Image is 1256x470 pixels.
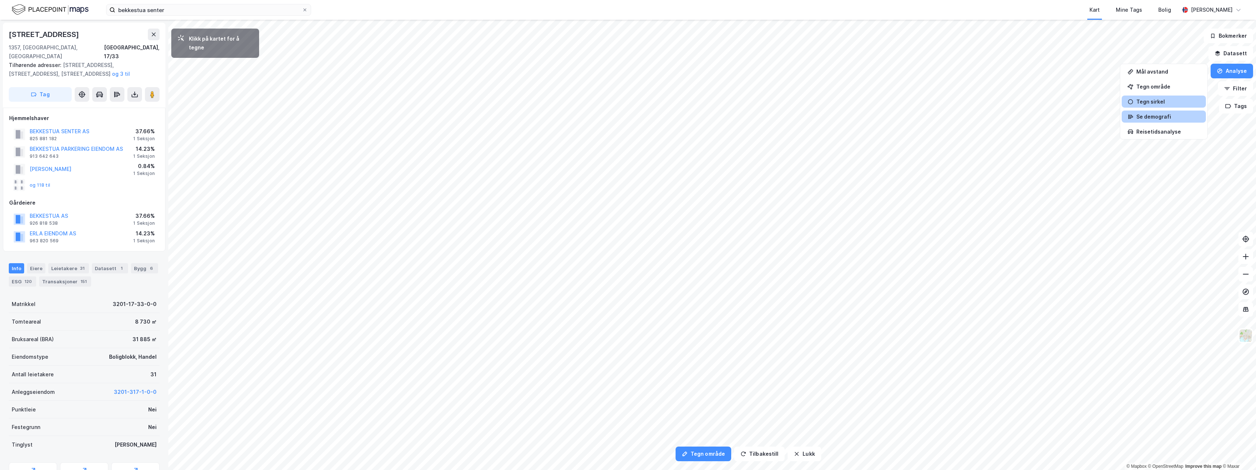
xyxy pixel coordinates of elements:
div: 1 Seksjon [133,153,155,159]
div: Eiere [27,263,45,273]
button: Tag [9,87,72,102]
button: Lukk [788,447,821,461]
button: Datasett [1208,46,1253,61]
button: Tegn område [676,447,731,461]
div: 6 [148,265,155,272]
div: Nei [148,405,157,414]
img: Z [1239,329,1253,343]
div: 913 642 643 [30,153,59,159]
div: [PERSON_NAME] [1191,5,1233,14]
div: 37.66% [133,212,155,220]
div: 963 820 569 [30,238,59,244]
div: 31 [150,370,157,379]
button: 3201-317-1-0-0 [114,388,157,396]
div: Nei [148,423,157,432]
div: 120 [23,278,33,285]
div: Antall leietakere [12,370,54,379]
button: Bokmerker [1204,29,1253,43]
div: Klikk på kartet for å tegne [189,34,253,52]
div: Leietakere [48,263,89,273]
div: 1 [118,265,125,272]
div: 1357, [GEOGRAPHIC_DATA], [GEOGRAPHIC_DATA] [9,43,104,61]
div: Kart [1089,5,1100,14]
div: Hjemmelshaver [9,114,159,123]
div: Transaksjoner [39,276,91,287]
div: 37.66% [133,127,155,136]
input: Søk på adresse, matrikkel, gårdeiere, leietakere eller personer [115,4,302,15]
div: ESG [9,276,36,287]
div: 8 730 ㎡ [135,317,157,326]
div: 1 Seksjon [133,220,155,226]
div: 0.84% [133,162,155,171]
div: Gårdeiere [9,198,159,207]
div: Mål avstand [1136,68,1200,75]
div: [STREET_ADDRESS], [STREET_ADDRESS], [STREET_ADDRESS] [9,61,154,78]
div: Tomteareal [12,317,41,326]
div: Eiendomstype [12,352,48,361]
div: Se demografi [1136,113,1200,120]
div: 3201-17-33-0-0 [113,300,157,309]
div: Mine Tags [1116,5,1142,14]
span: Tilhørende adresser: [9,62,63,68]
div: [PERSON_NAME] [115,440,157,449]
a: Improve this map [1185,464,1222,469]
div: Tegn område [1136,83,1200,90]
iframe: Chat Widget [1219,435,1256,470]
div: Kontrollprogram for chat [1219,435,1256,470]
div: 1 Seksjon [133,171,155,176]
div: Tinglyst [12,440,33,449]
div: Bolig [1158,5,1171,14]
div: Datasett [92,263,128,273]
div: [GEOGRAPHIC_DATA], 17/33 [104,43,160,61]
div: Anleggseiendom [12,388,55,396]
div: 1 Seksjon [133,136,155,142]
div: [STREET_ADDRESS] [9,29,81,40]
div: 14.23% [133,229,155,238]
div: 151 [79,278,88,285]
div: Bruksareal (BRA) [12,335,54,344]
div: 1 Seksjon [133,238,155,244]
a: Mapbox [1126,464,1147,469]
div: Festegrunn [12,423,40,432]
div: 31 885 ㎡ [132,335,157,344]
a: OpenStreetMap [1148,464,1184,469]
div: Punktleie [12,405,36,414]
div: 14.23% [133,145,155,153]
button: Tags [1219,99,1253,113]
div: 926 818 538 [30,220,58,226]
button: Tilbakestill [734,447,785,461]
img: logo.f888ab2527a4732fd821a326f86c7f29.svg [12,3,89,16]
button: Analyse [1211,64,1253,78]
div: Bygg [131,263,158,273]
div: Tegn sirkel [1136,98,1200,105]
div: Info [9,263,24,273]
div: 31 [79,265,86,272]
div: Reisetidsanalyse [1136,128,1200,135]
button: Filter [1218,81,1253,96]
div: Matrikkel [12,300,35,309]
div: Boligblokk, Handel [109,352,157,361]
div: 825 881 182 [30,136,57,142]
